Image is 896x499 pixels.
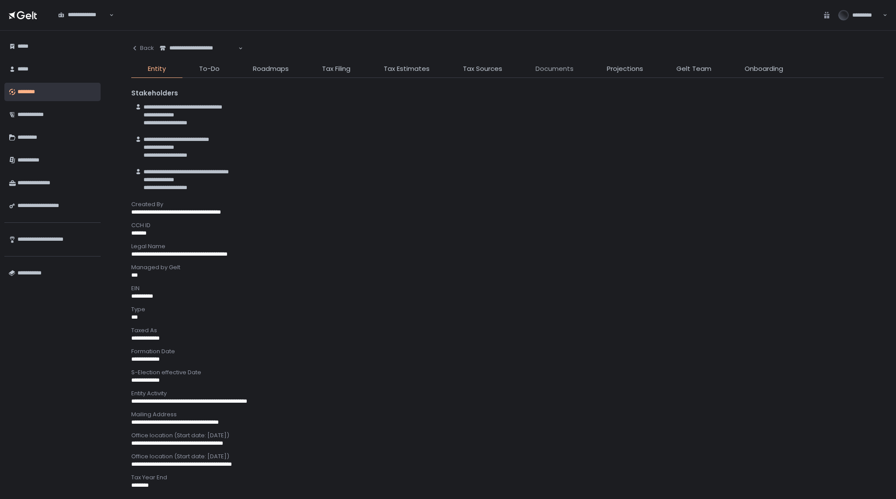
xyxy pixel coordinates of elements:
[131,432,884,439] div: Office location (Start date: [DATE])
[253,64,289,74] span: Roadmaps
[131,200,884,208] div: Created By
[322,64,350,74] span: Tax Filing
[131,221,884,229] div: CCH ID
[148,64,166,74] span: Entity
[676,64,711,74] span: Gelt Team
[745,64,783,74] span: Onboarding
[131,39,154,57] button: Back
[131,44,154,52] div: Back
[160,52,238,61] input: Search for option
[131,264,884,271] div: Managed by Gelt
[52,6,114,25] div: Search for option
[535,64,574,74] span: Documents
[131,390,884,397] div: Entity Activity
[463,64,502,74] span: Tax Sources
[131,453,884,460] div: Office location (Start date: [DATE])
[131,474,884,481] div: Tax Year End
[131,88,884,98] div: Stakeholders
[131,327,884,334] div: Taxed As
[131,242,884,250] div: Legal Name
[131,306,884,313] div: Type
[199,64,220,74] span: To-Do
[131,369,884,376] div: S-Election effective Date
[607,64,643,74] span: Projections
[384,64,430,74] span: Tax Estimates
[131,285,884,292] div: EIN
[131,348,884,355] div: Formation Date
[131,411,884,418] div: Mailing Address
[58,19,108,28] input: Search for option
[154,39,243,58] div: Search for option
